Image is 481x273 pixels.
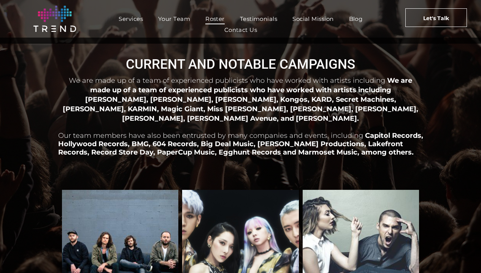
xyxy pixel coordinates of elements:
a: Blog [341,13,370,24]
span: We are made up of a team of experienced publicists who have worked with artists including [PERSON... [63,76,418,122]
img: logo [33,6,76,32]
span: Let's Talk [423,9,449,28]
a: Services [111,13,151,24]
a: Testimonials [232,13,285,24]
span: Our team members have also been entrusted by many companies and events, including [58,131,363,140]
span: CURRENT AND NOTABLE CAMPAIGNS [126,57,355,72]
a: Social Mission [285,13,341,24]
a: Your Team [151,13,198,24]
a: Contact Us [217,24,265,35]
span: Capitol Records, Hollywood Records, BMG, 604 Records, Big Deal Music, [PERSON_NAME] Productions, ... [58,131,423,156]
a: Roster [198,13,232,24]
a: Let's Talk [405,8,467,27]
span: We are made up of a team of experienced publicists who have worked with artists including [69,76,385,85]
